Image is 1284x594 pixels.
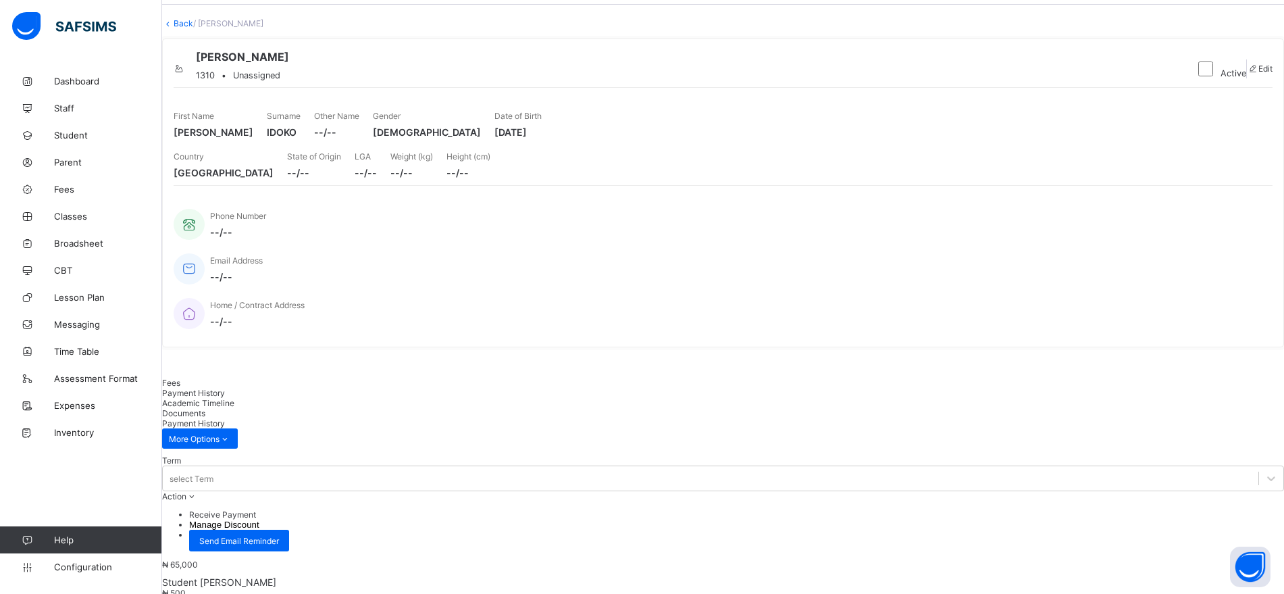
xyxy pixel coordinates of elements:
span: --/-- [210,271,263,282]
span: Broadsheet [54,238,162,249]
span: Email Address [210,255,263,266]
span: Gender [373,111,401,121]
span: Expenses [54,400,162,411]
span: CBT [54,265,162,276]
span: Country [174,151,204,162]
span: Classes [54,211,162,222]
span: [PERSON_NAME] [196,50,289,64]
span: Time Table [54,346,162,357]
span: Fees [54,184,162,195]
span: [DEMOGRAPHIC_DATA] [373,126,481,138]
button: Open asap [1230,547,1270,587]
span: --/-- [314,126,359,138]
a: Back [174,18,193,28]
span: Phone Number [210,211,266,221]
span: Date of Birth [494,111,542,121]
span: IDOKO [267,126,301,138]
button: Manage Discount [189,520,259,530]
img: safsims [12,12,116,41]
div: • [196,70,289,80]
span: Active [1221,68,1246,78]
span: --/-- [287,167,341,178]
span: Weight (kg) [390,151,433,162]
span: Payment History [162,388,225,398]
span: Unassigned [233,70,280,80]
span: Action [162,491,186,501]
span: [GEOGRAPHIC_DATA] [174,167,274,178]
span: Term [162,455,181,466]
span: State of Origin [287,151,341,162]
li: dropdown-list-item-text-0 [189,510,1284,520]
span: --/-- [355,167,377,178]
span: Student [PERSON_NAME] [162,576,1284,588]
span: Configuration [54,562,161,572]
li: dropdown-list-item-text-2 [189,530,1284,551]
span: --/-- [390,167,433,178]
span: 1310 [196,70,215,80]
li: dropdown-list-item-text-1 [189,520,1284,530]
span: More Options [169,434,231,444]
span: Inventory [54,427,162,438]
span: Edit [1258,64,1273,74]
span: Payment History [162,418,225,428]
span: Send Email Reminder [199,536,279,546]
span: First Name [174,111,214,121]
div: select Term [170,474,213,484]
span: Messaging [54,319,162,330]
span: ₦ 65,000 [162,560,198,570]
span: --/-- [210,316,305,327]
span: --/-- [210,226,266,238]
span: Dashboard [54,76,162,86]
span: Student [54,130,162,141]
span: / [PERSON_NAME] [193,18,263,28]
span: Documents [162,408,205,418]
span: Surname [267,111,301,121]
span: --/-- [446,167,490,178]
span: Lesson Plan [54,292,162,303]
span: Parent [54,157,162,168]
span: LGA [355,151,371,162]
span: [DATE] [494,126,542,138]
span: Home / Contract Address [210,300,305,310]
span: Assessment Format [54,373,162,384]
span: [PERSON_NAME] [174,126,253,138]
span: Height (cm) [446,151,490,162]
span: Academic Timeline [162,398,234,408]
span: Help [54,535,161,545]
span: Fees [162,378,180,388]
span: Staff [54,103,162,114]
span: Other Name [314,111,359,121]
